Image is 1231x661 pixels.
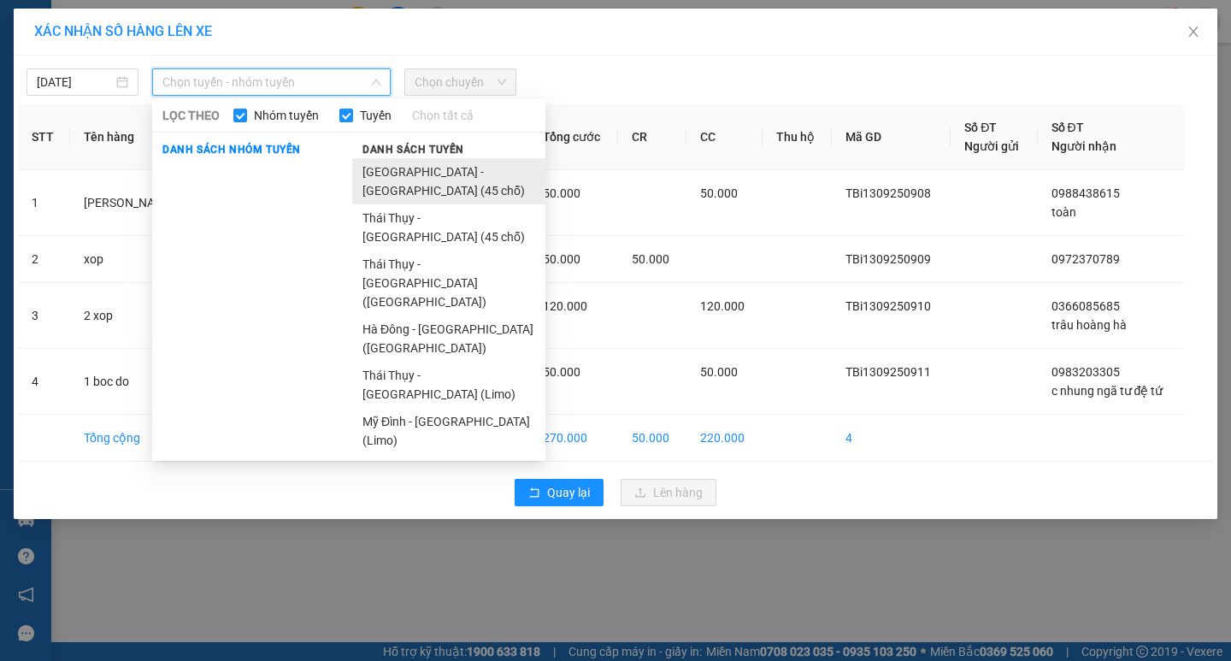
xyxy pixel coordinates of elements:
li: Mỹ Đình - [GEOGRAPHIC_DATA] (Limo) [352,408,545,454]
span: - [50,44,54,58]
span: Chọn tuyến - nhóm tuyến [162,69,380,95]
span: 0972370789 [1051,252,1120,266]
button: uploadLên hàng [621,479,716,506]
span: TBi1309250909 [845,252,931,266]
span: TBi1309250911 [845,365,931,379]
span: 50.000 [700,365,738,379]
th: CR [618,104,686,170]
span: 120.000 [700,299,745,313]
th: CC [686,104,763,170]
th: Tên hàng [70,104,196,170]
td: 2 xop [70,283,196,349]
span: c nhung ngã tư đệ tứ [1051,384,1163,398]
span: Nhóm tuyến [247,106,326,125]
span: Tuyến [353,106,398,125]
span: 120.000 [543,299,587,313]
span: 50.000 [543,186,580,200]
span: toàn [1051,205,1076,219]
td: 3 [18,283,70,349]
span: XÁC NHẬN SỐ HÀNG LÊN XE [34,23,212,39]
span: trâu hoàng hà [1051,318,1127,332]
span: 50.000 [543,365,580,379]
span: Số ĐT [964,121,997,134]
td: 1 [18,170,70,236]
span: VP [PERSON_NAME] - [50,62,209,107]
span: LỌC THEO [162,106,220,125]
span: Chọn chuyến [415,69,506,95]
li: Hà Đông - [GEOGRAPHIC_DATA] ([GEOGRAPHIC_DATA]) [352,316,545,362]
span: 0988438615 [1051,186,1120,200]
td: 2 [18,236,70,283]
span: Số ĐT [1051,121,1084,134]
li: Thái Thụy - [GEOGRAPHIC_DATA] (45 chỗ) [352,204,545,251]
span: Quay lại [547,483,590,502]
span: rollback [528,487,540,500]
span: 50.000 [543,252,580,266]
span: 0983203305 [1051,365,1120,379]
span: Người gửi [964,139,1019,153]
td: 220.000 [686,415,763,462]
td: 4 [832,415,951,462]
td: 1 boc do [70,349,196,415]
td: xop [70,236,196,283]
span: 14 [PERSON_NAME], [PERSON_NAME] [50,62,209,107]
th: Mã GD [832,104,951,170]
td: [PERSON_NAME] [70,170,196,236]
span: close [1187,25,1200,38]
strong: HOTLINE : [100,25,157,38]
th: Tổng cước [529,104,618,170]
th: Thu hộ [763,104,832,170]
td: 4 [18,349,70,415]
li: Thái Thụy - [GEOGRAPHIC_DATA] (Limo) [352,362,545,408]
span: Gửi [13,69,31,82]
span: down [371,77,381,87]
td: Tổng cộng [70,415,196,462]
span: 0366085685 [1051,299,1120,313]
span: 50.000 [632,252,669,266]
span: c nhung ngã tư đệ tứ - [50,116,189,146]
button: Close [1169,9,1217,56]
span: Danh sách tuyến [352,142,474,157]
li: Thái Thụy - [GEOGRAPHIC_DATA] ([GEOGRAPHIC_DATA]) [352,251,545,316]
th: STT [18,104,70,170]
td: 50.000 [618,415,686,462]
a: Chọn tất cả [412,106,474,125]
input: 13/09/2025 [37,73,113,91]
span: Người nhận [1051,139,1116,153]
button: rollbackQuay lại [515,479,604,506]
li: [GEOGRAPHIC_DATA] - [GEOGRAPHIC_DATA] (45 chỗ) [352,158,545,204]
td: 270.000 [529,415,618,462]
span: 50.000 [700,186,738,200]
span: Danh sách nhóm tuyến [152,142,311,157]
span: TBi1309250910 [845,299,931,313]
strong: CÔNG TY VẬN TẢI ĐỨC TRƯỞNG [37,9,221,22]
span: TBi1309250908 [845,186,931,200]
